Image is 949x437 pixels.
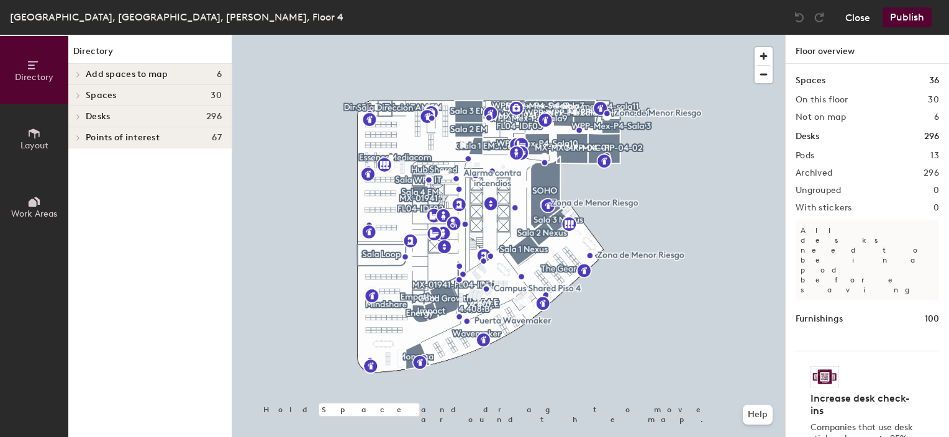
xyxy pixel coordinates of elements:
span: Add spaces to map [86,70,168,79]
button: Close [845,7,870,27]
span: Work Areas [11,209,57,219]
p: All desks need to be in a pod before saving [796,220,939,300]
span: Directory [15,72,53,83]
h2: 6 [934,112,939,122]
h2: On this floor [796,95,848,105]
h2: Not on map [796,112,846,122]
h2: Archived [796,168,832,178]
span: Desks [86,112,110,122]
h1: Floor overview [786,35,949,64]
h1: 36 [929,74,939,88]
h1: Furnishings [796,312,843,326]
h2: 30 [928,95,939,105]
h2: 0 [933,203,939,213]
span: Points of interest [86,133,160,143]
button: Help [743,405,773,425]
h2: With stickers [796,203,852,213]
span: 296 [206,112,222,122]
img: Undo [793,11,806,24]
h1: 100 [925,312,939,326]
h2: Pods [796,151,814,161]
span: 67 [212,133,222,143]
button: Publish [883,7,932,27]
h1: Desks [796,130,819,143]
span: 6 [217,70,222,79]
h1: 296 [924,130,939,143]
h4: Increase desk check-ins [811,392,917,417]
span: 30 [211,91,222,101]
img: Sticker logo [811,366,839,387]
h1: Spaces [796,74,825,88]
h2: Ungrouped [796,186,842,196]
span: Layout [20,140,48,151]
h2: 13 [930,151,939,161]
h2: 0 [933,186,939,196]
h2: 296 [924,168,939,178]
span: Spaces [86,91,117,101]
div: [GEOGRAPHIC_DATA], [GEOGRAPHIC_DATA], [PERSON_NAME], Floor 4 [10,9,343,25]
img: Redo [813,11,825,24]
h1: Directory [68,45,232,64]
